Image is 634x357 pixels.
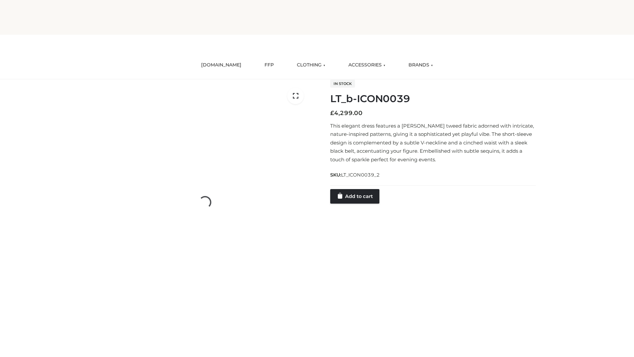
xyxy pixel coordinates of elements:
[330,171,380,179] span: SKU:
[330,109,363,117] bdi: 4,299.00
[292,58,330,72] a: CLOTHING
[404,58,438,72] a: BRANDS
[330,80,355,88] span: In stock
[260,58,279,72] a: FFP
[330,122,536,164] p: This elegant dress features a [PERSON_NAME] tweed fabric adorned with intricate, nature-inspired ...
[330,93,536,105] h1: LT_b-ICON0039
[196,58,246,72] a: [DOMAIN_NAME]
[330,189,379,204] a: Add to cart
[341,172,380,178] span: LT_ICON0039_2
[343,58,390,72] a: ACCESSORIES
[330,109,334,117] span: £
